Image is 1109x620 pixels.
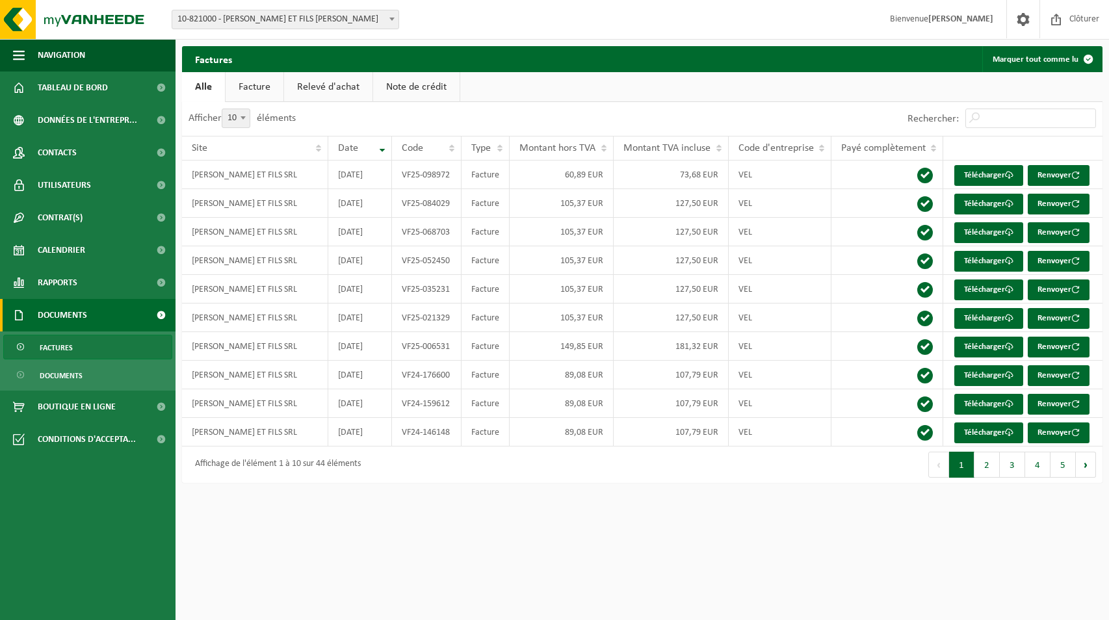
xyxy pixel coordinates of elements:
a: Télécharger [954,422,1023,443]
td: VF25-084029 [392,189,462,218]
span: Documents [38,299,87,331]
span: Factures [40,335,73,360]
span: Montant TVA incluse [623,143,711,153]
td: [DATE] [328,275,391,304]
label: Rechercher: [907,114,959,124]
td: [DATE] [328,246,391,275]
td: VEL [729,304,831,332]
button: 4 [1025,452,1050,478]
button: Renvoyer [1028,251,1089,272]
td: VEL [729,246,831,275]
button: 3 [1000,452,1025,478]
td: Facture [462,161,510,189]
td: 105,37 EUR [510,304,614,332]
td: 107,79 EUR [614,418,729,446]
td: Facture [462,304,510,332]
td: [DATE] [328,304,391,332]
span: 10 [222,109,250,127]
button: 2 [974,452,1000,478]
td: Facture [462,218,510,246]
button: Renvoyer [1028,422,1089,443]
td: VF25-006531 [392,332,462,361]
td: 89,08 EUR [510,389,614,418]
a: Documents [3,363,172,387]
td: VEL [729,418,831,446]
button: 1 [949,452,974,478]
td: VF25-052450 [392,246,462,275]
td: [DATE] [328,218,391,246]
td: [PERSON_NAME] ET FILS SRL [182,389,328,418]
td: [PERSON_NAME] ET FILS SRL [182,304,328,332]
span: Boutique en ligne [38,391,116,423]
button: Renvoyer [1028,222,1089,243]
td: [PERSON_NAME] ET FILS SRL [182,332,328,361]
td: [DATE] [328,389,391,418]
a: Télécharger [954,251,1023,272]
td: [DATE] [328,418,391,446]
span: Données de l'entrepr... [38,104,137,136]
td: Facture [462,332,510,361]
a: Factures [3,335,172,359]
td: 105,37 EUR [510,218,614,246]
a: Télécharger [954,308,1023,329]
td: 89,08 EUR [510,418,614,446]
span: Date [338,143,358,153]
td: VF24-176600 [392,361,462,389]
td: VF25-068703 [392,218,462,246]
td: 73,68 EUR [614,161,729,189]
td: 105,37 EUR [510,246,614,275]
td: 127,50 EUR [614,246,729,275]
td: 127,50 EUR [614,189,729,218]
span: Code d'entreprise [738,143,814,153]
td: 107,79 EUR [614,389,729,418]
td: 127,50 EUR [614,304,729,332]
span: Code [402,143,423,153]
button: Renvoyer [1028,394,1089,415]
td: Facture [462,275,510,304]
td: [DATE] [328,361,391,389]
td: 105,37 EUR [510,275,614,304]
span: 10-821000 - DELVAUX JEAN-PIERRE ET FILS SRL - WANZE [172,10,399,29]
td: VEL [729,161,831,189]
button: 5 [1050,452,1076,478]
button: Renvoyer [1028,308,1089,329]
td: VF24-146148 [392,418,462,446]
td: [PERSON_NAME] ET FILS SRL [182,418,328,446]
td: 149,85 EUR [510,332,614,361]
td: Facture [462,189,510,218]
td: VF25-098972 [392,161,462,189]
td: [DATE] [328,189,391,218]
td: VF24-159612 [392,389,462,418]
a: Facture [226,72,283,102]
span: Contrat(s) [38,201,83,234]
span: 10 [222,109,250,128]
td: [PERSON_NAME] ET FILS SRL [182,361,328,389]
span: Payé complètement [841,143,926,153]
span: Contacts [38,136,77,169]
td: [DATE] [328,161,391,189]
a: Télécharger [954,394,1023,415]
button: Renvoyer [1028,337,1089,357]
button: Renvoyer [1028,279,1089,300]
td: [PERSON_NAME] ET FILS SRL [182,246,328,275]
span: Site [192,143,207,153]
td: VEL [729,361,831,389]
a: Relevé d'achat [284,72,372,102]
button: Renvoyer [1028,365,1089,386]
td: VEL [729,275,831,304]
label: Afficher éléments [189,113,296,123]
td: 60,89 EUR [510,161,614,189]
td: 127,50 EUR [614,275,729,304]
button: Previous [928,452,949,478]
a: Note de crédit [373,72,460,102]
td: 181,32 EUR [614,332,729,361]
div: Affichage de l'élément 1 à 10 sur 44 éléments [189,453,361,476]
a: Alle [182,72,225,102]
a: Télécharger [954,279,1023,300]
button: Next [1076,452,1096,478]
span: Montant hors TVA [519,143,595,153]
td: VEL [729,218,831,246]
td: VEL [729,389,831,418]
td: 107,79 EUR [614,361,729,389]
button: Renvoyer [1028,194,1089,214]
